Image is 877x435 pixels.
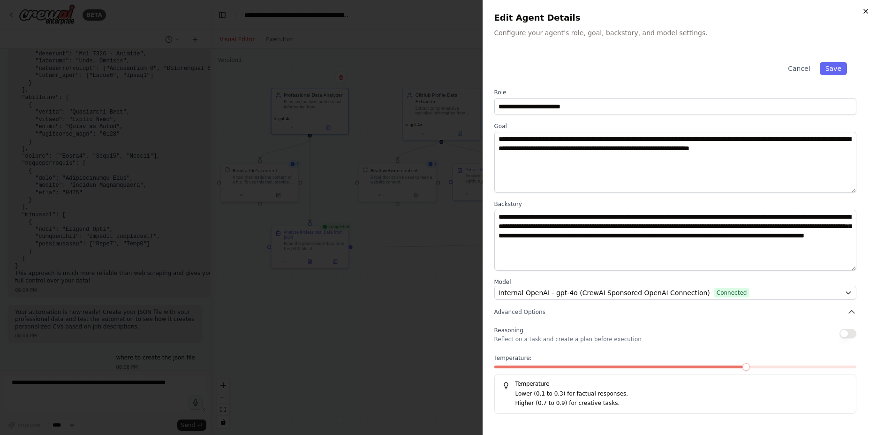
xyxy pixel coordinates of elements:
button: Save [820,62,847,75]
span: Reasoning [494,327,523,334]
p: Reflect on a task and create a plan before execution [494,336,642,343]
span: Connected [714,288,750,298]
p: Configure your agent's role, goal, backstory, and model settings. [494,28,866,38]
label: Role [494,89,857,96]
p: Lower (0.1 to 0.3) for factual responses. [515,389,849,399]
span: Internal OpenAI - gpt-4o (CrewAI Sponsored OpenAI Connection) [499,288,710,298]
p: Higher (0.7 to 0.9) for creative tasks. [515,399,849,408]
h2: Edit Agent Details [494,11,866,24]
h5: Temperature [502,380,849,388]
label: Model [494,278,857,286]
button: Cancel [782,62,816,75]
button: Advanced Options [494,307,857,317]
button: Internal OpenAI - gpt-4o (CrewAI Sponsored OpenAI Connection)Connected [494,286,857,300]
span: Temperature: [494,354,532,362]
label: Goal [494,122,857,130]
label: Backstory [494,200,857,208]
span: Advanced Options [494,308,545,316]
